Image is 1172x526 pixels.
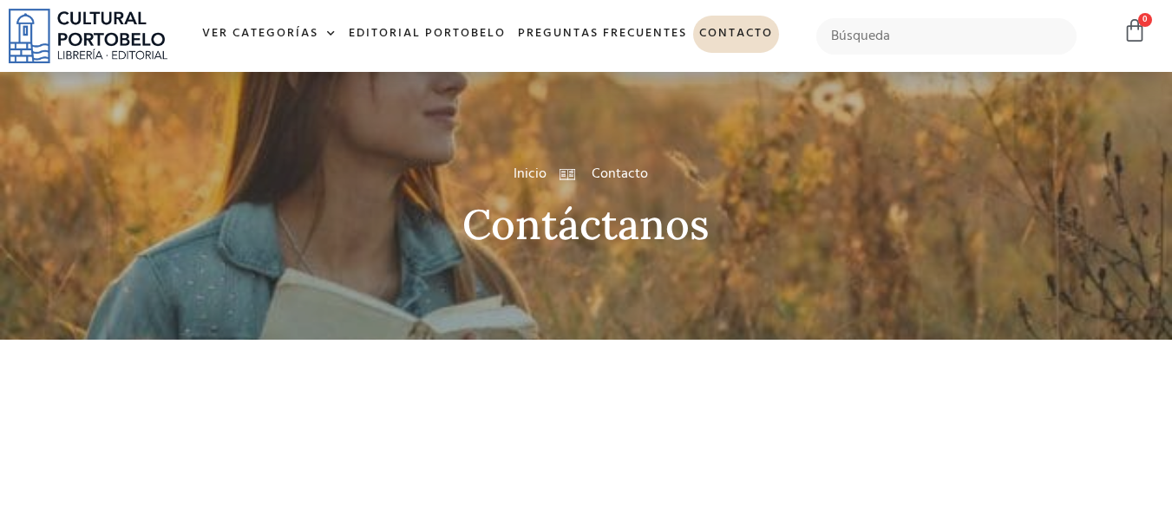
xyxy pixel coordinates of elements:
[343,16,512,53] a: Editorial Portobelo
[514,164,547,185] a: Inicio
[816,18,1077,55] input: Búsqueda
[693,16,779,53] a: Contacto
[196,16,343,53] a: Ver Categorías
[40,202,1133,248] h2: Contáctanos
[587,164,648,185] span: Contacto
[512,16,693,53] a: Preguntas frecuentes
[1123,18,1147,43] a: 0
[1138,13,1152,27] span: 0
